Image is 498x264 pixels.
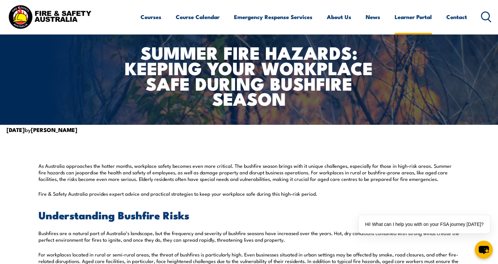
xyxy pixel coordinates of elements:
a: About Us [327,8,351,26]
h1: Summer Fire Hazards: Keeping Your Workplace Safe During Bushfire Season [119,45,379,106]
strong: [PERSON_NAME] [31,125,77,134]
a: Course Calendar [176,8,220,26]
a: Courses [141,8,161,26]
span: by [7,125,77,134]
h2: Understanding Bushfire Risks [39,210,460,219]
a: Learner Portal [395,8,432,26]
a: News [366,8,380,26]
p: Fire & Safety Australia provides expert advice and practical strategies to keep your workplace sa... [39,190,460,197]
p: As Australia approaches the hotter months, workplace safety becomes even more critical. The bushf... [39,163,460,182]
button: chat-button [475,241,493,259]
a: Contact [446,8,467,26]
a: Emergency Response Services [234,8,312,26]
strong: [DATE] [7,125,25,134]
p: Bushfires are a natural part of Australia’s landscape, but the frequency and severity of bushfire... [39,230,460,243]
div: Hi! What can I help you with on your FSA journey [DATE]? [358,215,490,233]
